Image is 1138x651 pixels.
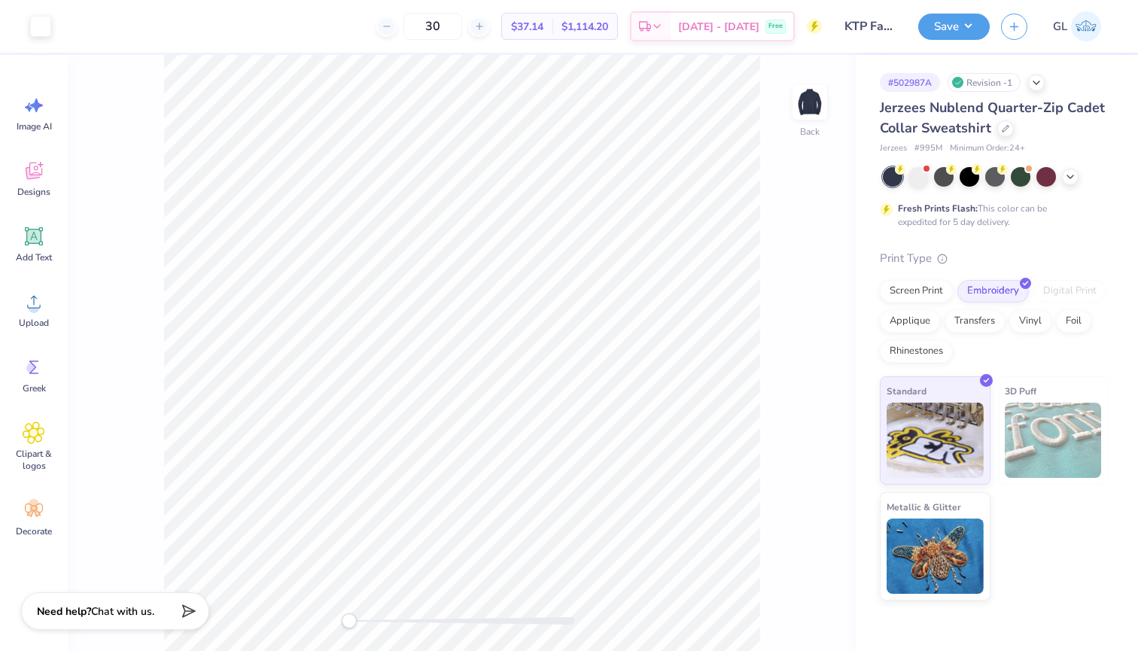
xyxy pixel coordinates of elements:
[1056,310,1091,333] div: Foil
[880,310,940,333] div: Applique
[16,251,52,263] span: Add Text
[678,19,759,35] span: [DATE] - [DATE]
[511,19,543,35] span: $37.14
[918,14,990,40] button: Save
[9,448,59,472] span: Clipart & logos
[800,125,820,138] div: Back
[898,202,978,214] strong: Fresh Prints Flash:
[948,73,1021,92] div: Revision -1
[1033,280,1106,303] div: Digital Print
[1005,403,1102,478] img: 3D Puff
[898,202,1083,229] div: This color can be expedited for 5 day delivery.
[880,99,1105,137] span: Jerzees Nublend Quarter-Zip Cadet Collar Sweatshirt
[887,499,961,515] span: Metallic & Glitter
[19,317,49,329] span: Upload
[91,604,154,619] span: Chat with us.
[880,73,940,92] div: # 502987A
[768,21,783,32] span: Free
[887,519,984,594] img: Metallic & Glitter
[833,11,907,41] input: Untitled Design
[950,142,1025,155] span: Minimum Order: 24 +
[945,310,1005,333] div: Transfers
[17,186,50,198] span: Designs
[37,604,91,619] strong: Need help?
[23,382,46,394] span: Greek
[880,280,953,303] div: Screen Print
[1009,310,1051,333] div: Vinyl
[957,280,1029,303] div: Embroidery
[887,403,984,478] img: Standard
[914,142,942,155] span: # 995M
[880,340,953,363] div: Rhinestones
[880,142,907,155] span: Jerzees
[1053,18,1067,35] span: GL
[16,525,52,537] span: Decorate
[403,13,462,40] input: – –
[1071,11,1101,41] img: Gia Lin
[17,120,52,132] span: Image AI
[342,613,357,628] div: Accessibility label
[1005,383,1036,399] span: 3D Puff
[887,383,927,399] span: Standard
[880,250,1108,267] div: Print Type
[1046,11,1108,41] a: GL
[561,19,608,35] span: $1,114.20
[795,87,825,117] img: Back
